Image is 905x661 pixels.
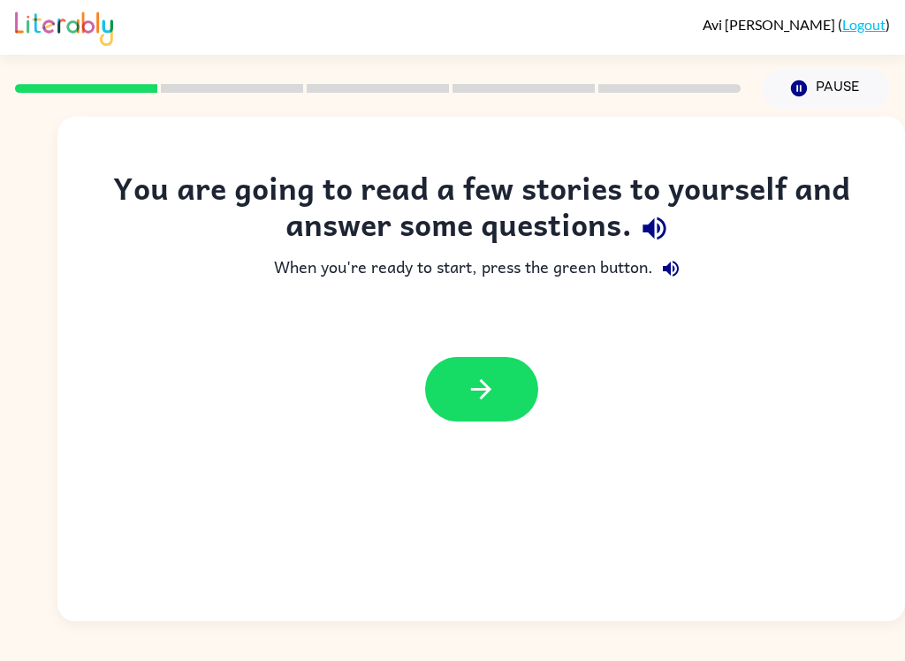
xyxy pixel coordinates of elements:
button: Pause [762,68,890,109]
div: ( ) [703,16,890,33]
span: Avi [PERSON_NAME] [703,16,838,33]
div: You are going to read a few stories to yourself and answer some questions. [93,170,870,251]
a: Logout [842,16,886,33]
div: When you're ready to start, press the green button. [93,251,870,286]
img: Literably [15,7,113,46]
